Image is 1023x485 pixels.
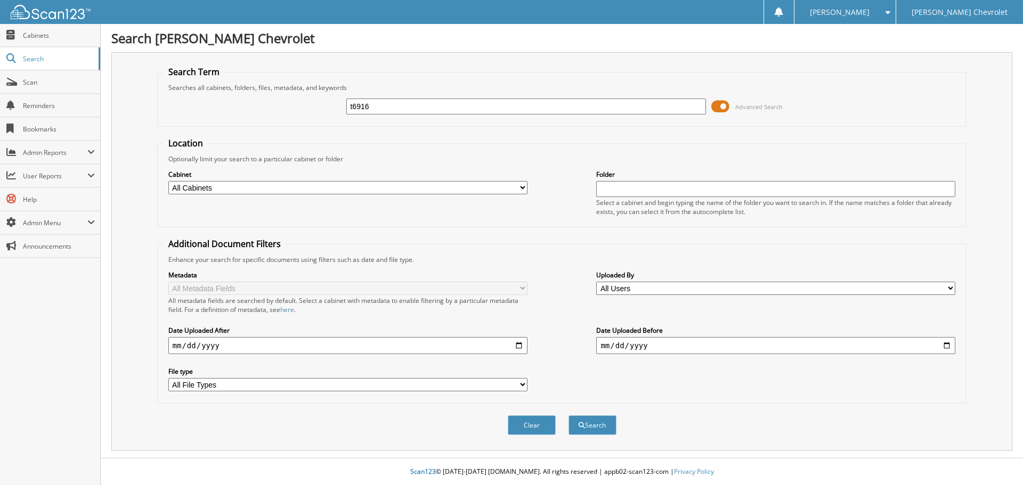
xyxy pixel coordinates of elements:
[23,148,87,157] span: Admin Reports
[596,337,955,354] input: end
[410,467,436,476] span: Scan123
[168,296,527,314] div: All metadata fields are searched by default. Select a cabinet with metadata to enable filtering b...
[23,195,95,204] span: Help
[596,270,955,280] label: Uploaded By
[101,459,1023,485] div: © [DATE]-[DATE] [DOMAIN_NAME]. All rights reserved | appb02-scan123-com |
[569,415,616,435] button: Search
[163,238,286,250] legend: Additional Document Filters
[23,54,93,63] span: Search
[596,198,955,216] div: Select a cabinet and begin typing the name of the folder you want to search in. If the name match...
[168,326,527,335] label: Date Uploaded After
[168,367,527,376] label: File type
[23,101,95,110] span: Reminders
[596,170,955,179] label: Folder
[596,326,955,335] label: Date Uploaded Before
[280,305,294,314] a: here
[23,78,95,87] span: Scan
[168,270,527,280] label: Metadata
[111,29,1012,47] h1: Search [PERSON_NAME] Chevrolet
[23,171,87,180] span: User Reports
[163,66,225,78] legend: Search Term
[163,154,961,163] div: Optionally limit your search to a particular cabinet or folder
[168,170,527,179] label: Cabinet
[23,242,95,251] span: Announcements
[674,467,714,476] a: Privacy Policy
[163,83,961,92] div: Searches all cabinets, folders, files, metadata, and keywords
[508,415,556,435] button: Clear
[23,31,95,40] span: Cabinets
[810,9,870,15] span: [PERSON_NAME]
[168,337,527,354] input: start
[11,5,91,19] img: scan123-logo-white.svg
[23,125,95,134] span: Bookmarks
[912,9,1008,15] span: [PERSON_NAME] Chevrolet
[23,218,87,227] span: Admin Menu
[735,103,783,111] span: Advanced Search
[163,137,208,149] legend: Location
[163,255,961,264] div: Enhance your search for specific documents using filters such as date and file type.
